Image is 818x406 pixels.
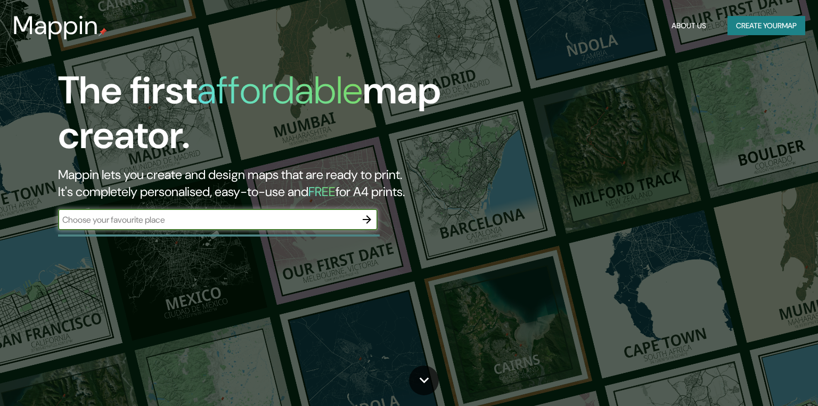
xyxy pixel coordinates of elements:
[727,16,805,36] button: Create yourmap
[99,28,107,36] img: mappin-pin
[197,66,363,115] h1: affordable
[13,11,99,40] h3: Mappin
[308,183,336,200] h5: FREE
[667,16,710,36] button: About Us
[58,68,467,166] h1: The first map creator.
[58,214,356,226] input: Choose your favourite place
[58,166,467,200] h2: Mappin lets you create and design maps that are ready to print. It's completely personalised, eas...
